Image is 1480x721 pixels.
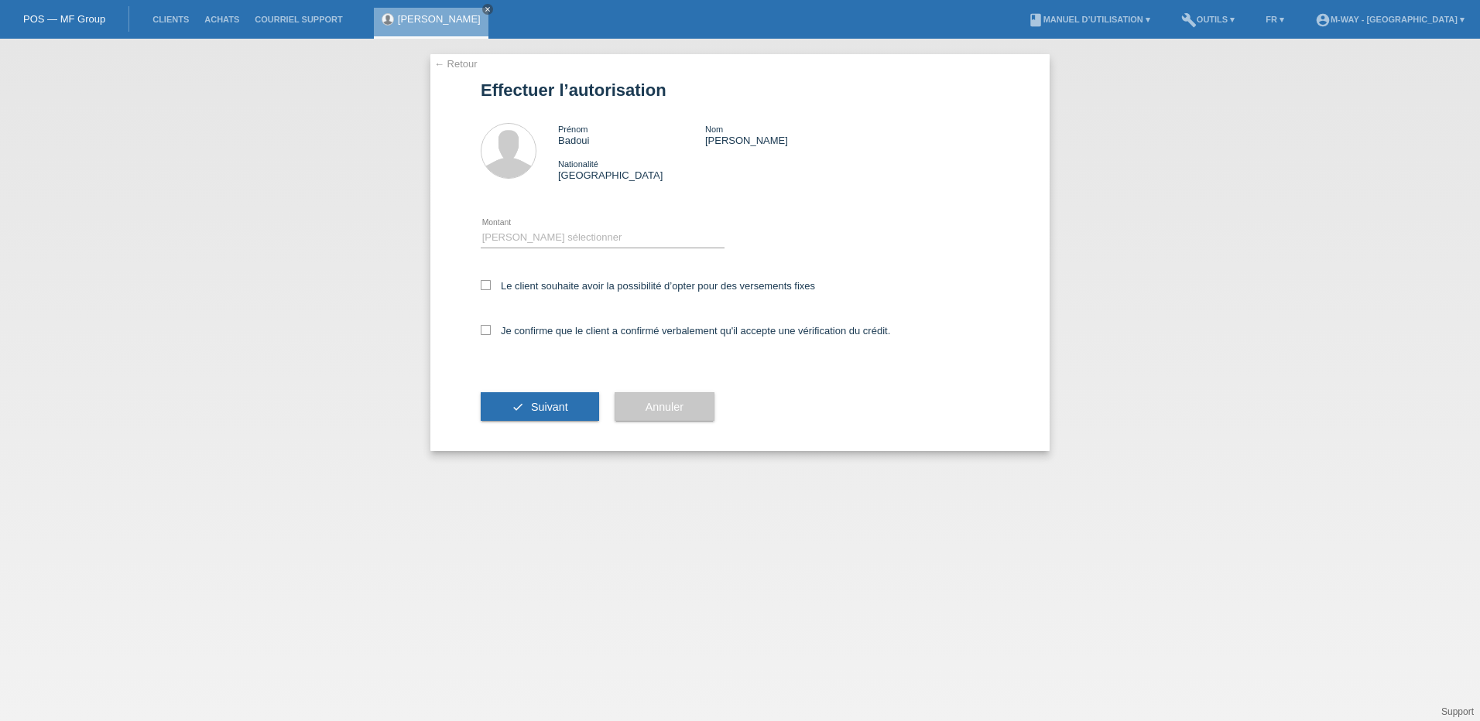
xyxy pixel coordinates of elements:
[1028,12,1043,28] i: book
[558,123,705,146] div: Badoui
[1181,12,1197,28] i: build
[615,392,714,422] button: Annuler
[558,159,598,169] span: Nationalité
[1258,15,1292,24] a: FR ▾
[1020,15,1158,24] a: bookManuel d’utilisation ▾
[1441,706,1474,717] a: Support
[1307,15,1472,24] a: account_circlem-way - [GEOGRAPHIC_DATA] ▾
[481,280,815,292] label: Le client souhaite avoir la possibilité d’opter pour des versements fixes
[646,401,683,413] span: Annuler
[398,13,481,25] a: [PERSON_NAME]
[23,13,105,25] a: POS — MF Group
[531,401,568,413] span: Suivant
[1315,12,1331,28] i: account_circle
[512,401,524,413] i: check
[705,123,852,146] div: [PERSON_NAME]
[197,15,247,24] a: Achats
[482,4,493,15] a: close
[1173,15,1242,24] a: buildOutils ▾
[558,158,705,181] div: [GEOGRAPHIC_DATA]
[481,392,599,422] button: check Suivant
[484,5,492,13] i: close
[558,125,588,134] span: Prénom
[481,80,999,100] h1: Effectuer l’autorisation
[481,325,890,337] label: Je confirme que le client a confirmé verbalement qu'il accepte une vérification du crédit.
[145,15,197,24] a: Clients
[247,15,350,24] a: Courriel Support
[705,125,723,134] span: Nom
[434,58,478,70] a: ← Retour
